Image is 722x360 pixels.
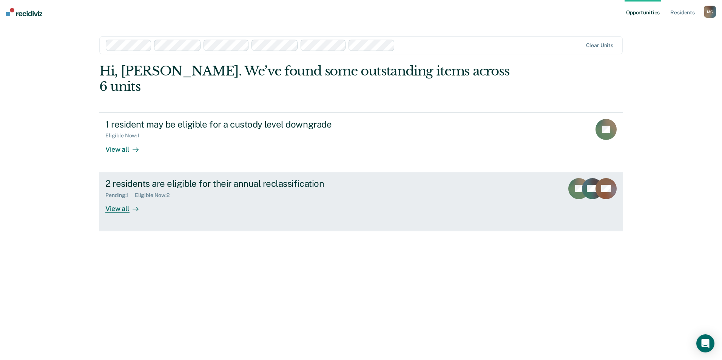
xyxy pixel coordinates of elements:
[586,42,614,49] div: Clear units
[105,178,370,189] div: 2 residents are eligible for their annual reclassification
[6,8,42,16] img: Recidiviz
[105,139,148,154] div: View all
[105,192,135,198] div: Pending : 1
[135,192,176,198] div: Eligible Now : 2
[105,198,148,213] div: View all
[99,112,623,172] a: 1 resident may be eligible for a custody level downgradeEligible Now:1View all
[105,132,145,139] div: Eligible Now : 1
[105,119,370,130] div: 1 resident may be eligible for a custody level downgrade
[99,63,518,94] div: Hi, [PERSON_NAME]. We’ve found some outstanding items across 6 units
[704,6,716,18] div: M C
[696,334,714,352] div: Open Intercom Messenger
[99,172,623,231] a: 2 residents are eligible for their annual reclassificationPending:1Eligible Now:2View all
[704,6,716,18] button: MC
